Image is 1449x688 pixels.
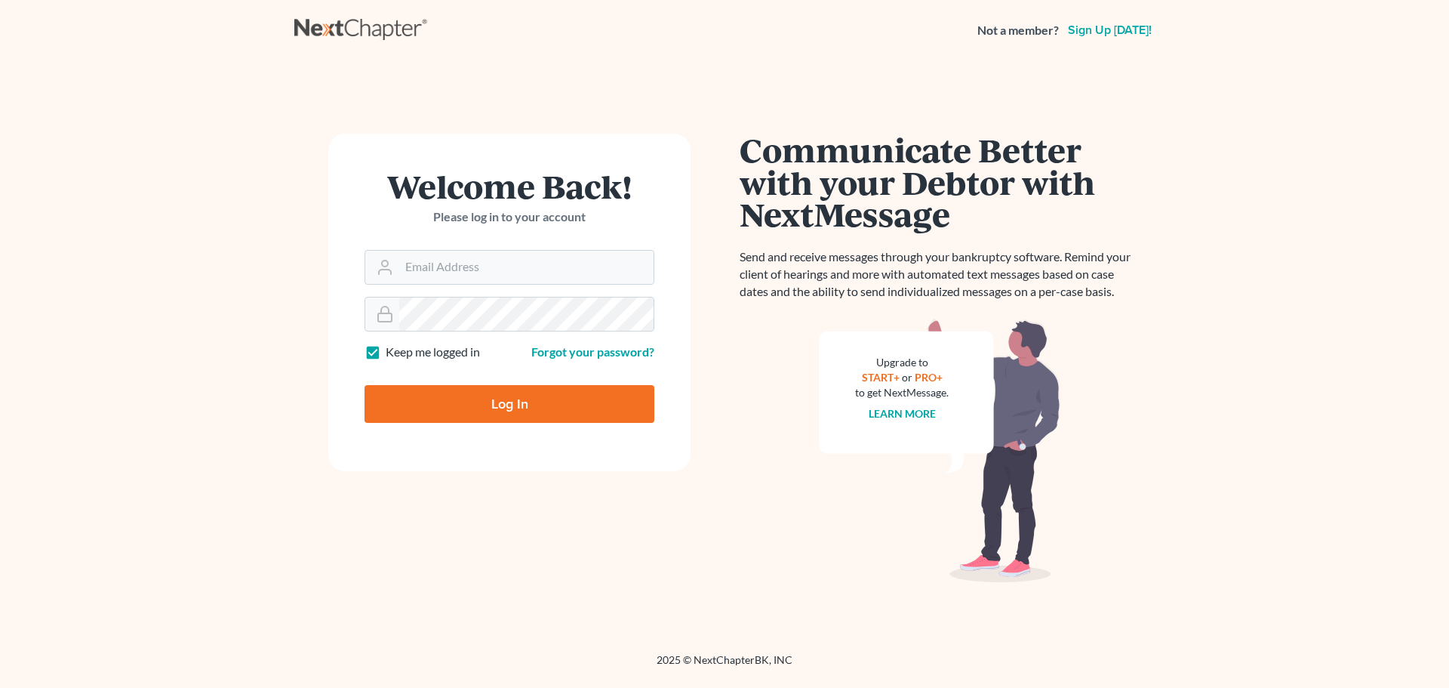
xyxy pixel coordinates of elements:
[869,407,936,420] a: Learn more
[294,653,1155,680] div: 2025 © NextChapterBK, INC
[915,371,943,384] a: PRO+
[365,385,654,423] input: Log In
[365,170,654,202] h1: Welcome Back!
[365,208,654,226] p: Please log in to your account
[855,385,949,400] div: to get NextMessage.
[531,344,654,359] a: Forgot your password?
[1065,24,1155,36] a: Sign up [DATE]!
[399,251,654,284] input: Email Address
[902,371,912,384] span: or
[862,371,900,384] a: START+
[855,355,949,370] div: Upgrade to
[740,134,1140,230] h1: Communicate Better with your Debtor with NextMessage
[977,22,1059,39] strong: Not a member?
[740,248,1140,301] p: Send and receive messages through your bankruptcy software. Remind your client of hearings and mo...
[386,344,480,361] label: Keep me logged in
[819,319,1060,583] img: nextmessage_bg-59042aed3d76b12b5cd301f8e5b87938c9018125f34e5fa2b7a6b67550977c72.svg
